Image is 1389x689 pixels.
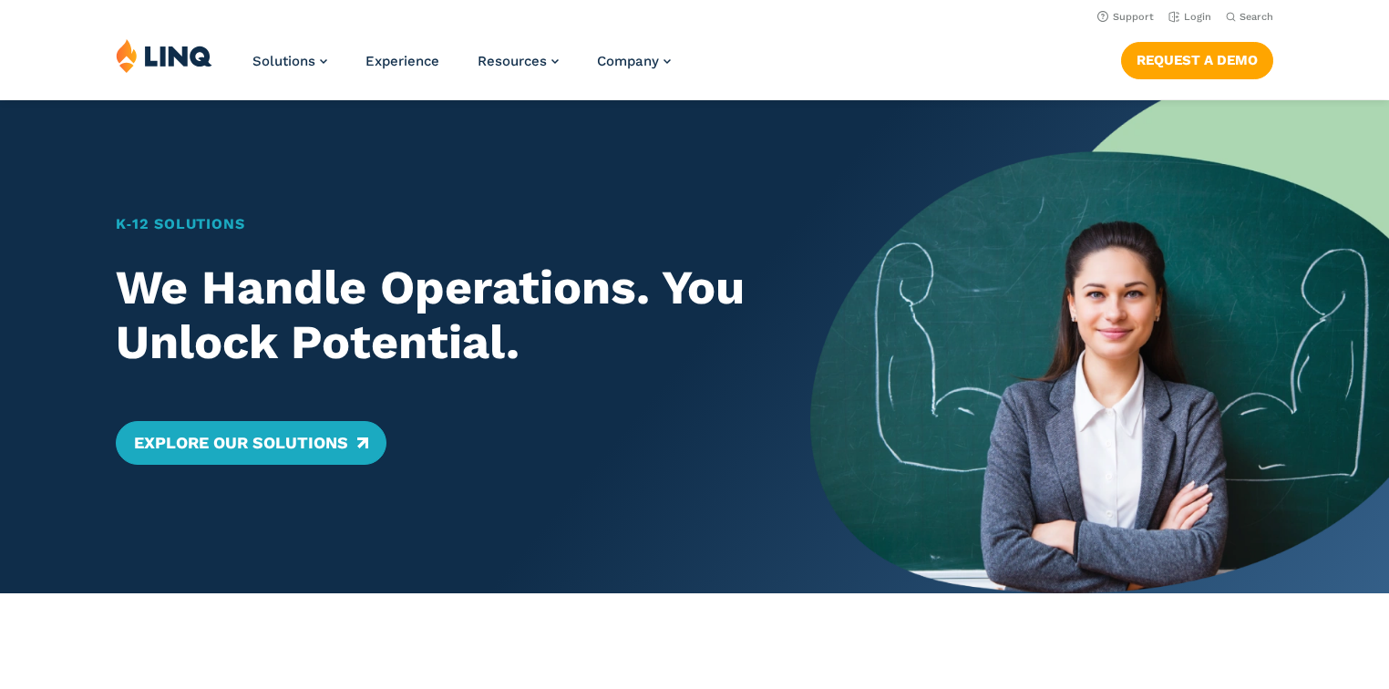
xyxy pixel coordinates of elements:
a: Explore Our Solutions [116,421,386,465]
button: Open Search Bar [1226,10,1273,24]
span: Solutions [252,53,315,69]
a: Solutions [252,53,327,69]
span: Company [597,53,659,69]
span: Search [1240,11,1273,23]
img: Home Banner [810,100,1389,593]
span: Resources [478,53,547,69]
a: Company [597,53,671,69]
nav: Primary Navigation [252,38,671,98]
a: Login [1168,11,1211,23]
a: Support [1097,11,1154,23]
a: Experience [365,53,439,69]
a: Resources [478,53,559,69]
h1: K‑12 Solutions [116,213,754,235]
img: LINQ | K‑12 Software [116,38,212,73]
a: Request a Demo [1121,42,1273,78]
h2: We Handle Operations. You Unlock Potential. [116,261,754,370]
nav: Button Navigation [1121,38,1273,78]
